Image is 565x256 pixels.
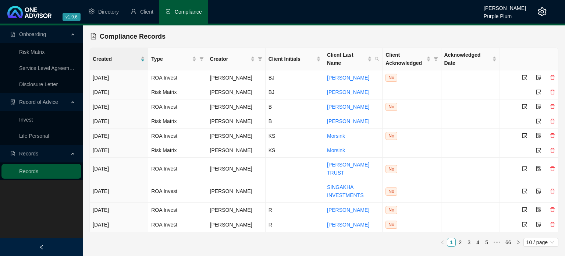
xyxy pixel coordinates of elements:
[522,222,527,227] span: select
[327,118,369,124] a: [PERSON_NAME]
[90,203,148,217] td: [DATE]
[484,10,526,18] div: Purple Plum
[266,217,324,232] td: R
[327,207,369,213] a: [PERSON_NAME]
[536,207,541,212] span: file-protect
[373,49,381,69] span: search
[447,238,455,246] a: 1
[550,75,555,80] span: delete
[210,222,252,228] span: [PERSON_NAME]
[327,104,369,110] a: [PERSON_NAME]
[19,49,45,55] a: Risk Matrix
[90,129,148,143] td: [DATE]
[484,2,526,10] div: [PERSON_NAME]
[536,104,541,109] span: file-protect
[131,8,136,14] span: user
[438,238,447,247] button: left
[266,143,324,158] td: KS
[536,222,541,227] span: file-protect
[550,166,555,171] span: delete
[438,238,447,247] li: Previous Page
[385,187,397,196] span: No
[522,207,527,212] span: select
[327,147,345,153] a: Morsink
[383,48,441,70] th: Client Acknowledged
[327,184,364,198] a: SINGAKHA INVESTMENTS
[19,81,58,87] a: Disclosure Letter
[165,8,171,14] span: safety
[385,132,397,140] span: No
[491,238,503,247] li: Next 5 Pages
[151,118,177,124] span: Risk Matrix
[266,129,324,143] td: KS
[39,245,44,250] span: left
[385,165,397,173] span: No
[514,238,523,247] li: Next Page
[550,148,555,153] span: delete
[522,75,527,80] span: select
[514,238,523,247] button: right
[210,188,252,194] span: [PERSON_NAME]
[63,13,81,21] span: v1.9.6
[10,32,15,37] span: file-pdf
[327,162,369,176] a: [PERSON_NAME] TRUST
[90,114,148,129] td: [DATE]
[550,104,555,109] span: delete
[266,85,324,99] td: BJ
[327,89,369,95] a: [PERSON_NAME]
[151,133,177,139] span: ROA Invest
[210,75,252,81] span: [PERSON_NAME]
[19,117,33,123] a: Invest
[434,57,438,61] span: filter
[210,207,252,213] span: [PERSON_NAME]
[522,189,527,194] span: select
[327,133,345,139] a: Morsink
[327,222,369,228] a: [PERSON_NAME]
[522,104,527,109] span: select
[266,48,324,70] th: Client Initials
[98,9,119,15] span: Directory
[151,89,177,95] span: Risk Matrix
[522,133,527,138] span: select
[19,99,58,105] span: Record of Advice
[465,238,473,246] a: 3
[375,57,379,61] span: search
[536,133,541,138] span: file-protect
[536,90,541,95] span: select
[536,148,541,153] span: select
[210,89,252,95] span: [PERSON_NAME]
[198,53,205,64] span: filter
[19,133,49,139] a: Life Personal
[90,143,148,158] td: [DATE]
[266,114,324,129] td: B
[536,75,541,80] span: file-protect
[447,238,456,247] li: 1
[90,33,97,39] span: file-pdf
[19,151,38,157] span: Records
[503,238,514,247] li: 66
[90,180,148,203] td: [DATE]
[327,51,366,67] span: Client Last Name
[474,238,482,246] a: 4
[175,9,202,15] span: Compliance
[210,118,252,124] span: [PERSON_NAME]
[550,222,555,227] span: delete
[210,104,252,110] span: [PERSON_NAME]
[473,238,482,247] li: 4
[266,99,324,114] td: B
[90,70,148,85] td: [DATE]
[151,166,177,172] span: ROA Invest
[385,206,397,214] span: No
[385,103,397,111] span: No
[550,189,555,194] span: delete
[151,222,177,228] span: ROA Invest
[516,240,520,245] span: right
[536,119,541,124] span: select
[19,31,46,37] span: Onboarding
[151,104,177,110] span: ROA Invest
[491,238,503,247] span: •••
[269,55,315,63] span: Client Initials
[90,99,148,114] td: [DATE]
[207,48,266,70] th: Creator
[503,238,514,246] a: 66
